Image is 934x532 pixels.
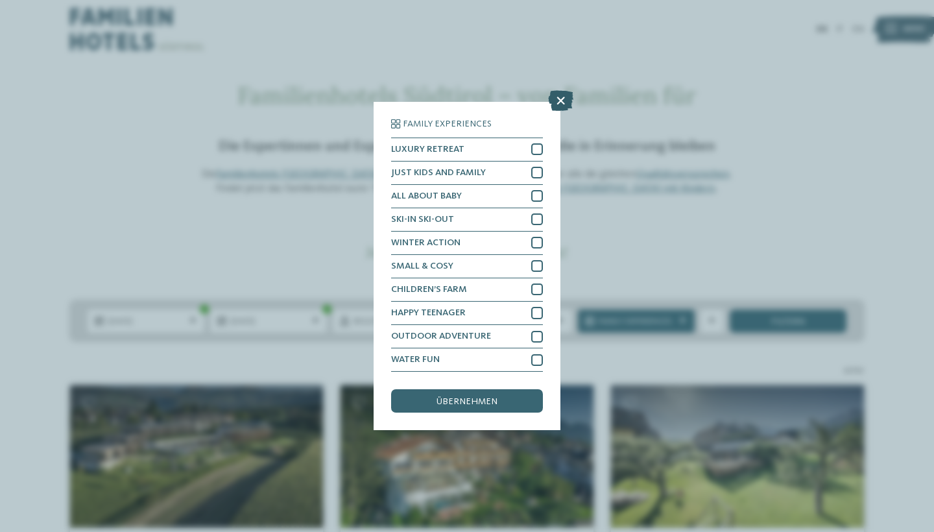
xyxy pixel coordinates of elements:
span: CHILDREN’S FARM [391,285,467,294]
span: WATER FUN [391,355,440,364]
span: HAPPY TEENAGER [391,308,466,317]
span: übernehmen [437,397,497,406]
span: LUXURY RETREAT [391,145,464,154]
span: ALL ABOUT BABY [391,191,462,200]
span: WINTER ACTION [391,238,461,247]
span: SKI-IN SKI-OUT [391,215,454,224]
span: JUST KIDS AND FAMILY [391,168,486,177]
span: Family Experiences [403,119,492,128]
span: SMALL & COSY [391,261,453,271]
span: OUTDOOR ADVENTURE [391,332,491,341]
